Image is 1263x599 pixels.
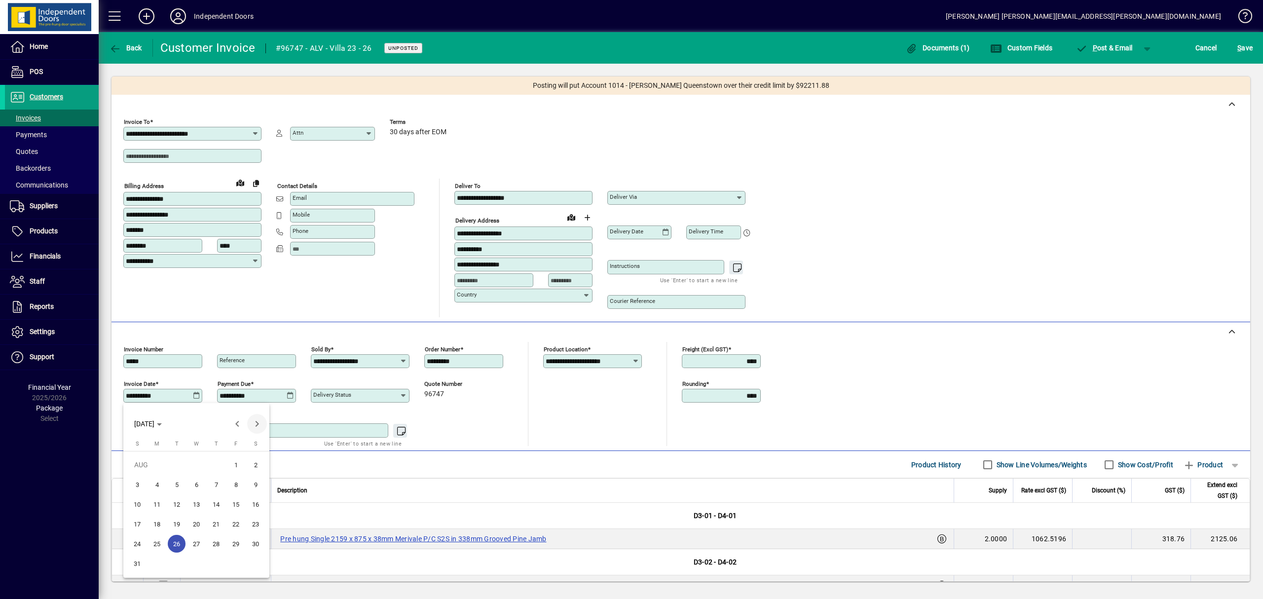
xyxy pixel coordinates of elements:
button: Sun Aug 17 2025 [127,514,147,534]
span: 22 [227,515,245,533]
span: 6 [187,476,205,493]
span: 31 [128,555,146,572]
span: 26 [168,535,186,553]
span: 8 [227,476,245,493]
span: M [154,441,159,447]
span: 30 [247,535,264,553]
span: 16 [247,495,264,513]
span: 9 [247,476,264,493]
button: Sat Aug 02 2025 [246,455,265,475]
button: Sun Aug 10 2025 [127,494,147,514]
button: Sun Aug 31 2025 [127,554,147,573]
span: 3 [128,476,146,493]
button: Tue Aug 26 2025 [167,534,186,554]
button: Tue Aug 19 2025 [167,514,186,534]
span: 25 [148,535,166,553]
button: Wed Aug 13 2025 [186,494,206,514]
span: 14 [207,495,225,513]
button: Choose month and year [130,415,166,433]
span: 10 [128,495,146,513]
span: 1 [227,456,245,474]
button: Fri Aug 29 2025 [226,534,246,554]
button: Fri Aug 22 2025 [226,514,246,534]
button: Sat Aug 16 2025 [246,494,265,514]
button: Fri Aug 01 2025 [226,455,246,475]
span: 20 [187,515,205,533]
span: T [175,441,179,447]
span: F [234,441,237,447]
span: 18 [148,515,166,533]
button: Thu Aug 07 2025 [206,475,226,494]
span: 28 [207,535,225,553]
button: Sat Aug 09 2025 [246,475,265,494]
span: 29 [227,535,245,553]
button: Wed Aug 27 2025 [186,534,206,554]
button: Mon Aug 25 2025 [147,534,167,554]
span: 19 [168,515,186,533]
span: 2 [247,456,264,474]
span: 24 [128,535,146,553]
span: S [254,441,258,447]
span: 15 [227,495,245,513]
span: 12 [168,495,186,513]
button: Sat Aug 23 2025 [246,514,265,534]
button: Thu Aug 28 2025 [206,534,226,554]
span: 11 [148,495,166,513]
span: W [194,441,199,447]
button: Fri Aug 15 2025 [226,494,246,514]
button: Previous month [227,414,247,434]
span: 27 [187,535,205,553]
button: Sat Aug 30 2025 [246,534,265,554]
button: Sun Aug 24 2025 [127,534,147,554]
button: Next month [247,414,267,434]
button: Mon Aug 18 2025 [147,514,167,534]
button: Tue Aug 05 2025 [167,475,186,494]
button: Mon Aug 04 2025 [147,475,167,494]
td: AUG [127,455,226,475]
button: Thu Aug 14 2025 [206,494,226,514]
span: [DATE] [134,420,154,428]
button: Wed Aug 06 2025 [186,475,206,494]
span: 13 [187,495,205,513]
span: 5 [168,476,186,493]
span: 17 [128,515,146,533]
span: 4 [148,476,166,493]
span: 23 [247,515,264,533]
button: Fri Aug 08 2025 [226,475,246,494]
button: Thu Aug 21 2025 [206,514,226,534]
button: Mon Aug 11 2025 [147,494,167,514]
button: Tue Aug 12 2025 [167,494,186,514]
button: Sun Aug 03 2025 [127,475,147,494]
button: Wed Aug 20 2025 [186,514,206,534]
span: 21 [207,515,225,533]
span: 7 [207,476,225,493]
span: S [136,441,139,447]
span: T [215,441,218,447]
